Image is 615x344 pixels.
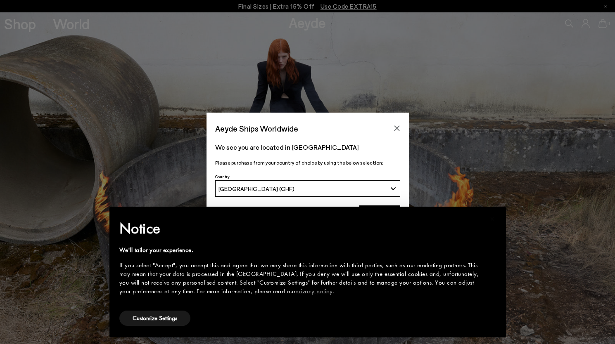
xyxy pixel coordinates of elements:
span: [GEOGRAPHIC_DATA] (CHF) [218,185,294,192]
div: We'll tailor your experience. [119,246,483,254]
div: If you select "Accept", you accept this and agree that we may share this information with third p... [119,261,483,296]
p: Please purchase from your country of choice by using the below selection: [215,159,400,167]
button: Customize Settings [119,311,190,326]
span: Country [215,174,230,179]
p: We see you are located in [GEOGRAPHIC_DATA] [215,142,400,152]
h2: Notice [119,218,483,239]
span: × [490,212,495,225]
span: Aeyde Ships Worldwide [215,121,298,136]
button: Close this notice [483,209,503,229]
a: privacy policy [295,287,332,295]
button: Close [391,122,403,134]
